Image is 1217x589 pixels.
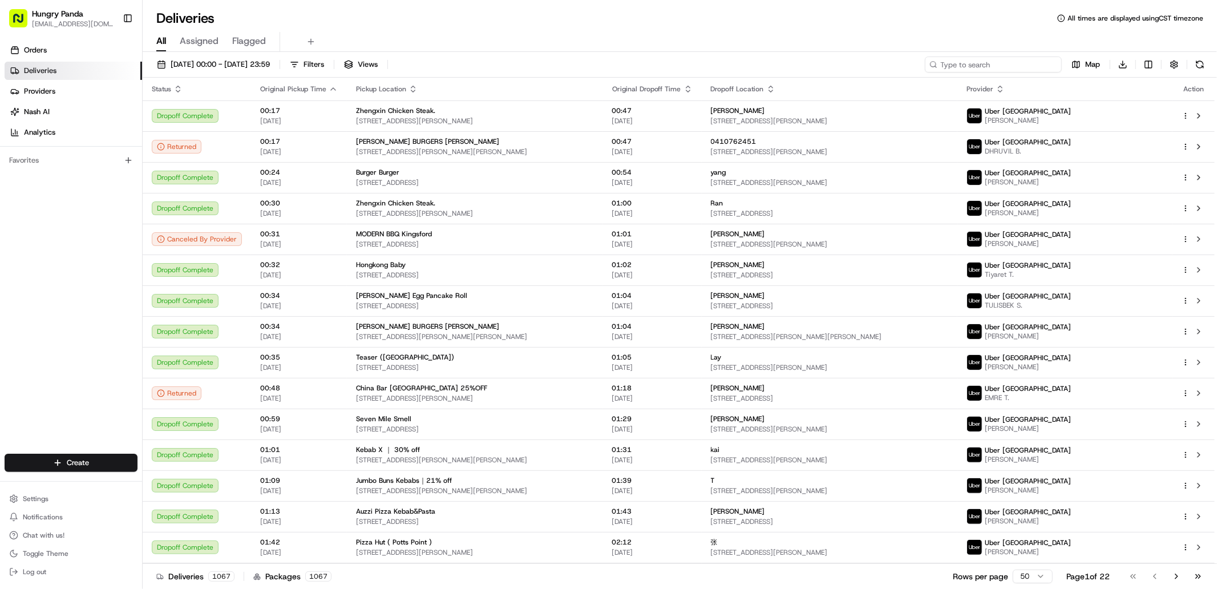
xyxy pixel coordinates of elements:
span: Settings [23,494,48,503]
span: Hongkong Baby [356,260,406,269]
span: All [156,34,166,48]
span: [PERSON_NAME] [985,424,1071,433]
span: [DATE] [260,147,338,156]
span: [DATE] [260,363,338,372]
img: uber-new-logo.jpeg [967,324,982,339]
span: [STREET_ADDRESS][PERSON_NAME][PERSON_NAME] [711,332,949,341]
span: DHRUVIL B. [985,147,1071,156]
span: Original Dropoff Time [612,84,681,94]
span: [PERSON_NAME] [711,384,765,393]
span: [PERSON_NAME] [985,455,1071,464]
span: MODERN BBQ Kingsford [356,229,432,239]
span: Hungry Panda [32,8,83,19]
span: [DATE] [260,455,338,465]
span: Nash AI [24,107,50,117]
span: [STREET_ADDRESS][PERSON_NAME] [711,455,949,465]
span: 01:42 [260,538,338,547]
span: Kebab X ｜ 30% off [356,445,420,454]
span: [DATE] [260,394,338,403]
span: Auzzi Pizza Kebab&Pasta [356,507,435,516]
div: 1067 [208,571,234,582]
span: [PERSON_NAME] [985,177,1071,187]
span: 01:04 [612,322,693,331]
img: uber-new-logo.jpeg [967,170,982,185]
span: [PERSON_NAME] [711,414,765,423]
span: 01:13 [260,507,338,516]
span: Uber [GEOGRAPHIC_DATA] [985,477,1071,486]
span: [PERSON_NAME] [711,229,765,239]
span: [PERSON_NAME] Egg Pancake Roll [356,291,467,300]
span: [STREET_ADDRESS] [711,517,949,526]
span: [DATE] [612,147,693,156]
span: [STREET_ADDRESS] [356,301,594,310]
span: 01:43 [612,507,693,516]
span: 01:09 [260,476,338,485]
span: Notifications [23,513,63,522]
button: [EMAIL_ADDRESS][DOMAIN_NAME] [32,19,114,29]
img: uber-new-logo.jpeg [967,540,982,555]
span: 00:34 [260,291,338,300]
span: Pizza Hut ( Potts Point ) [356,538,432,547]
button: Notifications [5,509,138,525]
span: [DATE] [260,425,338,434]
span: [PERSON_NAME] [711,260,765,269]
img: uber-new-logo.jpeg [967,293,982,308]
span: [STREET_ADDRESS] [356,363,594,372]
img: uber-new-logo.jpeg [967,478,982,493]
img: uber-new-logo.jpeg [967,355,982,370]
span: 00:24 [260,168,338,177]
img: uber-new-logo.jpeg [967,201,982,216]
span: Zhengxin Chicken Steak. [356,199,435,208]
span: Uber [GEOGRAPHIC_DATA] [985,446,1071,455]
span: Provider [967,84,993,94]
span: [PERSON_NAME] [985,486,1071,495]
span: [DATE] [612,425,693,434]
span: [STREET_ADDRESS] [356,271,594,280]
span: Zhengxin Chicken Steak. [356,106,435,115]
img: uber-new-logo.jpeg [967,108,982,123]
span: [STREET_ADDRESS][PERSON_NAME] [711,548,949,557]
span: [STREET_ADDRESS][PERSON_NAME] [356,116,594,126]
button: Returned [152,140,201,154]
div: Favorites [5,151,138,170]
span: Deliveries [24,66,56,76]
span: Uber [GEOGRAPHIC_DATA] [985,292,1071,301]
span: [DATE] [612,301,693,310]
span: [DATE] [260,548,338,557]
span: EMRE T. [985,393,1071,402]
span: Uber [GEOGRAPHIC_DATA] [985,353,1071,362]
span: Burger Burger [356,168,399,177]
span: 01:00 [612,199,693,208]
span: 01:18 [612,384,693,393]
span: [STREET_ADDRESS][PERSON_NAME] [711,147,949,156]
span: Lay [711,353,722,362]
span: 00:34 [260,322,338,331]
span: Uber [GEOGRAPHIC_DATA] [985,107,1071,116]
div: Returned [152,386,201,400]
span: yang [711,168,726,177]
img: uber-new-logo.jpeg [967,263,982,277]
span: 01:39 [612,476,693,485]
span: [STREET_ADDRESS][PERSON_NAME] [356,209,594,218]
span: Flagged [232,34,266,48]
span: Seven Mile Smell [356,414,411,423]
span: [DATE] [612,178,693,187]
span: 01:02 [612,260,693,269]
span: 00:54 [612,168,693,177]
span: Status [152,84,171,94]
button: Create [5,454,138,472]
span: [DATE] [260,271,338,280]
span: Chat with us! [23,531,64,540]
span: Toggle Theme [23,549,68,558]
span: 01:01 [612,229,693,239]
span: [PERSON_NAME] [985,208,1071,217]
span: [DATE] [612,517,693,526]
span: [STREET_ADDRESS] [356,517,594,526]
span: 01:05 [612,353,693,362]
div: Canceled By Provider [152,232,242,246]
span: [STREET_ADDRESS][PERSON_NAME][PERSON_NAME] [356,486,594,495]
span: 01:04 [612,291,693,300]
span: Map [1085,59,1100,70]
